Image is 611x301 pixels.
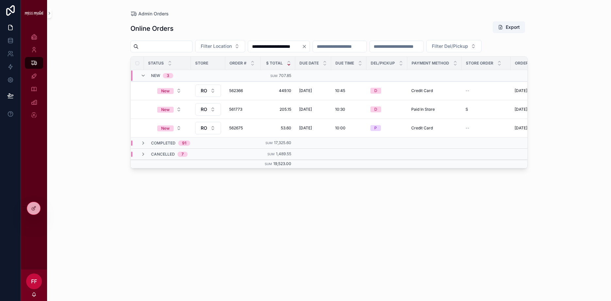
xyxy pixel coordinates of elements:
[335,107,363,112] a: 10:30
[299,107,312,112] span: [DATE]
[374,88,377,94] div: D
[371,61,395,66] span: Del/Pickup
[148,61,164,66] span: Status
[279,73,291,78] span: 707.85
[138,10,169,17] span: Admin Orders
[515,61,545,66] span: Order Placed
[201,125,207,131] span: RO
[152,103,187,115] button: Select Button
[515,125,556,131] a: [DATE] 3:13 pm
[411,88,458,93] a: Credit Card
[130,24,174,33] h1: Online Orders
[515,107,556,112] a: [DATE] 12:02 pm
[21,26,47,130] div: scrollable content
[181,152,184,157] div: 7
[299,61,319,66] span: Due Date
[265,162,272,166] small: Sum
[299,107,327,112] a: [DATE]
[515,125,542,131] span: [DATE] 3:13 pm
[31,277,37,285] span: FF
[335,88,363,93] a: 10:45
[515,88,543,93] span: [DATE] 5:24 pm
[299,88,327,93] a: [DATE]
[264,125,291,131] a: 53.60
[335,125,363,131] a: 10:00
[432,43,468,49] span: Filter Del/Pickup
[195,103,221,116] a: Select Button
[466,61,493,66] span: Store Order
[267,152,275,156] small: Sum
[229,125,257,131] a: 562675
[411,88,433,93] span: Credit Card
[264,107,291,112] a: 205.15
[266,61,283,66] span: $ Total
[374,106,377,112] div: D
[151,141,176,146] span: Completed
[299,125,327,131] a: [DATE]
[161,125,170,131] div: New
[335,125,346,131] span: 10:00
[370,125,403,131] a: P
[195,122,221,135] a: Select Button
[299,125,312,131] span: [DATE]
[335,107,345,112] span: 10:30
[167,73,169,78] div: 3
[274,140,291,145] span: 17,325.60
[195,61,208,66] span: Store
[152,122,187,134] a: Select Button
[161,107,170,113] div: New
[411,107,435,112] span: Paid In Store
[130,10,169,17] a: Admin Orders
[195,40,245,52] button: Select Button
[229,61,246,66] span: Order #
[152,85,187,97] a: Select Button
[493,21,525,33] button: Export
[374,125,377,131] div: P
[195,103,221,116] button: Select Button
[195,85,221,97] button: Select Button
[25,11,43,15] img: App logo
[151,152,175,157] span: Cancelled
[411,125,433,131] span: Credit Card
[335,61,354,66] span: Due Time
[466,88,507,93] a: --
[466,125,507,131] a: --
[161,88,170,94] div: New
[466,107,507,112] a: S
[515,88,556,93] a: [DATE] 5:24 pm
[466,88,469,93] span: --
[370,106,403,112] a: D
[426,40,482,52] button: Select Button
[411,107,458,112] a: Paid In Store
[411,125,458,131] a: Credit Card
[370,88,403,94] a: D
[201,106,207,113] span: RO
[273,161,291,166] span: 19,523.00
[302,44,310,49] button: Clear
[335,88,345,93] span: 10:45
[466,125,469,131] span: --
[201,43,232,49] span: Filter Location
[264,88,291,93] a: 449.10
[466,107,468,112] span: S
[299,88,312,93] span: [DATE]
[229,107,257,112] a: 561773
[515,107,545,112] span: [DATE] 12:02 pm
[265,141,273,145] small: Sum
[270,74,278,78] small: Sum
[151,73,160,78] span: New
[276,151,291,156] span: 1,489.55
[229,88,257,93] a: 562366
[412,61,449,66] span: Payment Method
[152,85,187,97] button: Select Button
[201,87,207,94] span: RO
[182,141,186,146] div: 91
